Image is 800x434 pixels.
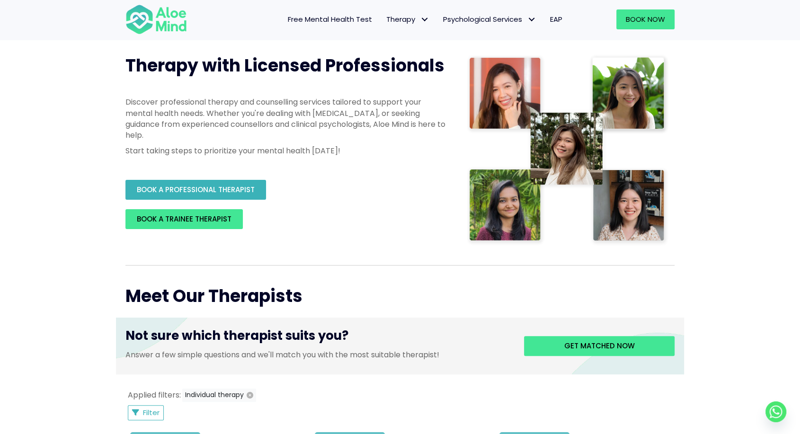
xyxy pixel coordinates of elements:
[281,9,379,29] a: Free Mental Health Test
[564,341,635,351] span: Get matched now
[418,13,431,27] span: Therapy: submenu
[128,390,181,400] span: Applied filters:
[616,9,675,29] a: Book Now
[143,407,160,417] span: Filter
[379,9,436,29] a: TherapyTherapy: submenu
[125,327,510,349] h3: Not sure which therapist suits you?
[128,405,164,420] button: Filter Listings
[182,389,256,402] button: Individual therapy
[626,14,665,24] span: Book Now
[524,13,538,27] span: Psychological Services: submenu
[125,145,447,156] p: Start taking steps to prioritize your mental health [DATE]!
[125,349,510,360] p: Answer a few simple questions and we'll match you with the most suitable therapist!
[524,336,675,356] a: Get matched now
[466,54,669,246] img: Therapist collage
[386,14,429,24] span: Therapy
[125,209,243,229] a: BOOK A TRAINEE THERAPIST
[125,53,444,78] span: Therapy with Licensed Professionals
[125,284,302,308] span: Meet Our Therapists
[543,9,569,29] a: EAP
[137,185,255,195] span: BOOK A PROFESSIONAL THERAPIST
[125,4,187,35] img: Aloe mind Logo
[125,180,266,200] a: BOOK A PROFESSIONAL THERAPIST
[288,14,372,24] span: Free Mental Health Test
[550,14,562,24] span: EAP
[137,214,231,224] span: BOOK A TRAINEE THERAPIST
[125,97,447,141] p: Discover professional therapy and counselling services tailored to support your mental health nee...
[765,401,786,422] a: Whatsapp
[436,9,543,29] a: Psychological ServicesPsychological Services: submenu
[199,9,569,29] nav: Menu
[443,14,536,24] span: Psychological Services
